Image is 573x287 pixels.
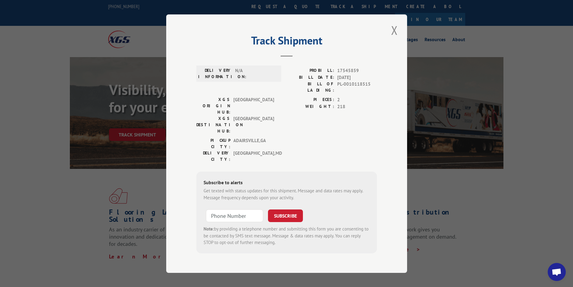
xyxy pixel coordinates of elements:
label: XGS DESTINATION HUB: [196,115,230,134]
span: 218 [337,103,377,110]
label: PIECES: [287,96,334,103]
span: ADAIRSVILLE , GA [233,137,274,150]
label: PICKUP CITY: [196,137,230,150]
div: Subscribe to alerts [204,179,370,188]
span: [GEOGRAPHIC_DATA] , MD [233,150,274,163]
label: DELIVERY INFORMATION: [198,67,232,80]
div: by providing a telephone number and submitting this form you are consenting to be contacted by SM... [204,226,370,246]
strong: Note: [204,226,214,232]
label: WEIGHT: [287,103,334,110]
label: BILL OF LADING: [287,81,334,93]
label: DELIVERY CITY: [196,150,230,163]
div: Get texted with status updates for this shipment. Message and data rates may apply. Message frequ... [204,188,370,201]
span: N/A [235,67,276,80]
h2: Track Shipment [196,36,377,48]
button: Close modal [389,22,400,38]
label: XGS ORIGIN HUB: [196,96,230,115]
label: PROBILL: [287,67,334,74]
button: SUBSCRIBE [268,209,303,222]
label: BILL DATE: [287,74,334,81]
a: Open chat [548,263,566,281]
span: 2 [337,96,377,103]
span: [GEOGRAPHIC_DATA] [233,96,274,115]
span: PL-0010118515 [337,81,377,93]
span: [DATE] [337,74,377,81]
span: 17545859 [337,67,377,74]
input: Phone Number [206,209,263,222]
span: [GEOGRAPHIC_DATA] [233,115,274,134]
